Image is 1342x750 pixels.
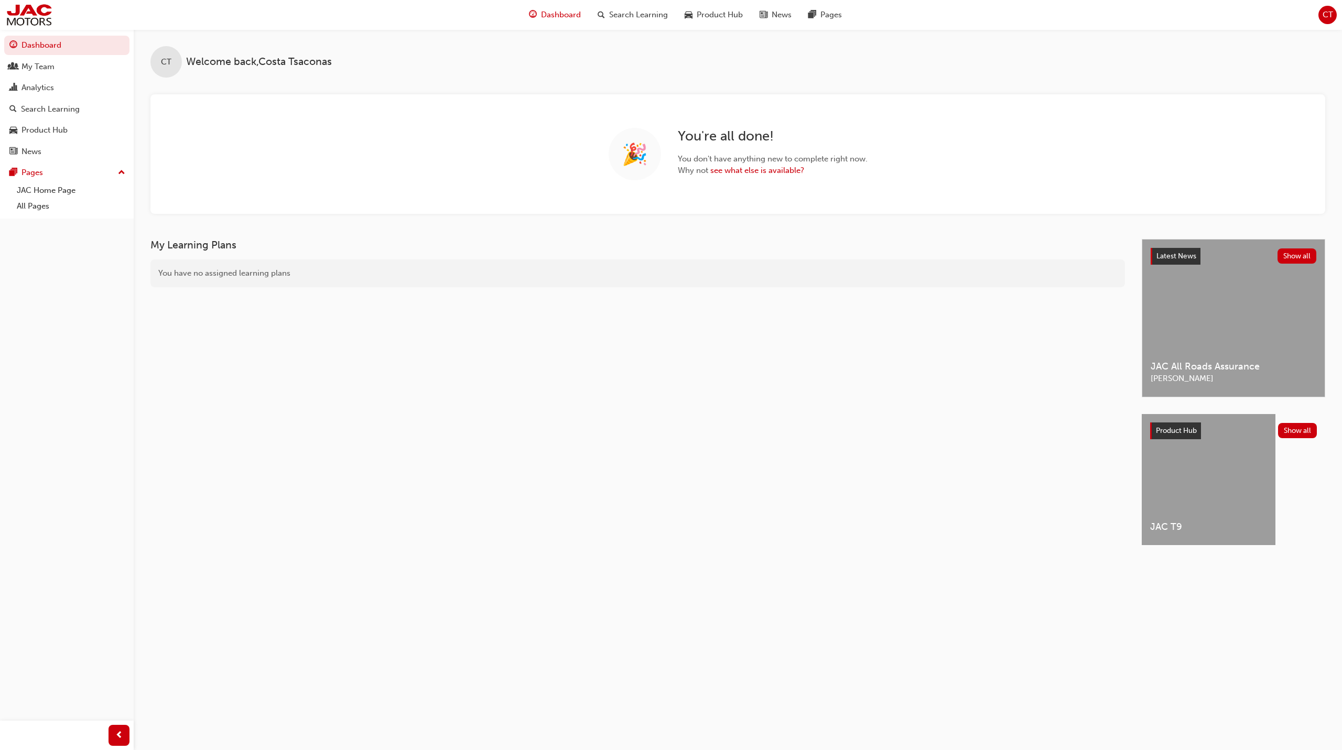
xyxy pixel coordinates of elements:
div: Analytics [21,82,54,94]
span: JAC All Roads Assurance [1151,361,1316,373]
a: JAC Home Page [13,182,129,199]
span: Latest News [1156,252,1196,260]
h3: My Learning Plans [150,239,1125,251]
a: guage-iconDashboard [521,4,589,26]
span: CT [161,56,171,68]
div: My Team [21,61,55,73]
span: Search Learning [609,9,668,21]
button: Show all [1278,423,1317,438]
span: news-icon [760,8,767,21]
h2: You're all done! [678,128,868,145]
a: news-iconNews [751,4,800,26]
a: Dashboard [4,36,129,55]
a: pages-iconPages [800,4,850,26]
span: CT [1323,9,1333,21]
iframe: Intercom live chat [1306,714,1332,740]
a: Latest NewsShow allJAC All Roads Assurance[PERSON_NAME] [1142,239,1325,397]
button: CT [1318,6,1337,24]
span: search-icon [598,8,605,21]
span: car-icon [685,8,692,21]
a: News [4,142,129,161]
button: Show all [1278,248,1317,264]
a: Product HubShow all [1150,422,1317,439]
a: car-iconProduct Hub [676,4,751,26]
a: Product Hub [4,121,129,140]
a: Latest NewsShow all [1151,248,1316,265]
span: pages-icon [9,168,17,178]
span: car-icon [9,126,17,135]
span: people-icon [9,62,17,72]
a: see what else is available? [710,166,804,175]
a: Analytics [4,78,129,97]
div: You have no assigned learning plans [150,259,1125,287]
span: news-icon [9,147,17,157]
span: News [772,9,792,21]
span: Pages [820,9,842,21]
span: You don't have anything new to complete right now. [678,153,868,165]
span: Product Hub [1156,426,1197,435]
span: JAC T9 [1150,521,1267,533]
span: Why not [678,165,868,177]
a: My Team [4,57,129,77]
img: jac-portal [5,3,53,27]
span: Dashboard [541,9,581,21]
span: 🎉 [622,148,648,160]
a: JAC T9 [1142,414,1275,545]
span: guage-icon [9,41,17,50]
a: Search Learning [4,100,129,119]
span: prev-icon [115,729,123,742]
span: Welcome back , Costa Tsaconas [186,56,332,68]
div: Search Learning [21,103,80,115]
div: News [21,146,41,158]
span: [PERSON_NAME] [1151,373,1316,385]
span: pages-icon [808,8,816,21]
div: Pages [21,167,43,179]
span: chart-icon [9,83,17,93]
span: guage-icon [529,8,537,21]
div: Product Hub [21,124,68,136]
button: DashboardMy TeamAnalyticsSearch LearningProduct HubNews [4,34,129,163]
a: search-iconSearch Learning [589,4,676,26]
button: Pages [4,163,129,182]
span: up-icon [118,166,125,180]
a: All Pages [13,198,129,214]
span: Product Hub [697,9,743,21]
span: search-icon [9,105,17,114]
